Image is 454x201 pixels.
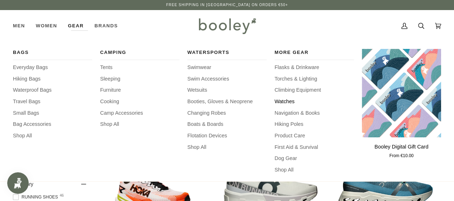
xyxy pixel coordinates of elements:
[13,64,92,72] a: Everyday Bags
[275,120,354,128] a: Hiking Poles
[100,64,179,72] a: Tents
[100,98,179,106] a: Cooking
[89,10,123,42] a: Brands
[187,49,267,56] span: Watersports
[13,75,92,83] a: Hiking Bags
[275,75,354,83] a: Torches & Lighting
[187,132,267,140] a: Flotation Devices
[13,132,92,140] a: Shop All
[62,10,89,42] div: Gear Bags Everyday Bags Hiking Bags Waterproof Bags Travel Bags Small Bags Bag Accessories Shop A...
[166,2,288,8] p: Free Shipping in [GEOGRAPHIC_DATA] on Orders €50+
[275,49,354,56] span: More Gear
[68,22,84,29] span: Gear
[13,10,31,42] a: Men
[275,132,354,140] a: Product Care
[36,22,57,29] span: Women
[196,15,258,36] img: Booley
[362,49,441,137] a: Booley Digital Gift Card
[275,155,354,163] a: Dog Gear
[275,143,354,151] a: First Aid & Survival
[389,153,413,159] span: From €10.00
[7,172,29,194] iframe: Button to open loyalty program pop-up
[362,49,441,159] product-grid-item: Booley Digital Gift Card
[13,98,92,106] a: Travel Bags
[100,86,179,94] a: Furniture
[187,64,267,72] a: Swimwear
[187,109,267,117] a: Changing Robes
[187,120,267,128] a: Boats & Boards
[62,10,89,42] a: Gear
[100,75,179,83] a: Sleeping
[362,49,441,137] product-grid-item-variant: €10.00
[94,22,118,29] span: Brands
[13,49,92,60] a: Bags
[187,75,267,83] a: Swim Accessories
[100,49,179,56] span: Camping
[275,49,354,60] a: More Gear
[187,49,267,60] a: Watersports
[100,49,179,60] a: Camping
[13,22,25,29] span: Men
[13,194,60,200] span: Running Shoes
[275,166,354,174] a: Shop All
[362,140,441,159] a: Booley Digital Gift Card
[275,86,354,94] a: Climbing Equipment
[13,49,92,56] span: Bags
[31,10,62,42] a: Women
[275,64,354,72] a: Flasks & Drinkware
[187,98,267,106] a: Booties, Gloves & Neoprene
[13,120,92,128] a: Bag Accessories
[100,120,179,128] a: Shop All
[187,86,267,94] a: Wetsuits
[275,98,354,106] a: Watches
[374,143,428,151] p: Booley Digital Gift Card
[13,86,92,94] a: Waterproof Bags
[60,194,64,197] span: 46
[275,109,354,117] a: Navigation & Books
[13,109,92,117] a: Small Bags
[187,143,267,151] a: Shop All
[100,109,179,117] a: Camp Accessories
